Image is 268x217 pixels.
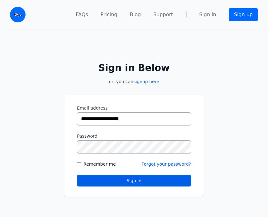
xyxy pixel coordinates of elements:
a: Blog [130,11,141,18]
a: FAQs [76,11,88,18]
a: Sign up [229,8,258,21]
p: or, you can [64,78,204,85]
a: Support [153,11,173,18]
label: Password [77,133,191,139]
label: Remember me [84,161,116,167]
button: Sign in [77,175,191,186]
a: Sign in [199,11,216,18]
a: Forgot your password? [141,162,191,167]
label: Email address [77,105,191,111]
a: Pricing [101,11,117,18]
a: signup here [133,79,159,84]
h2: Sign in Below [64,62,204,73]
img: Email Monster [10,7,26,22]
